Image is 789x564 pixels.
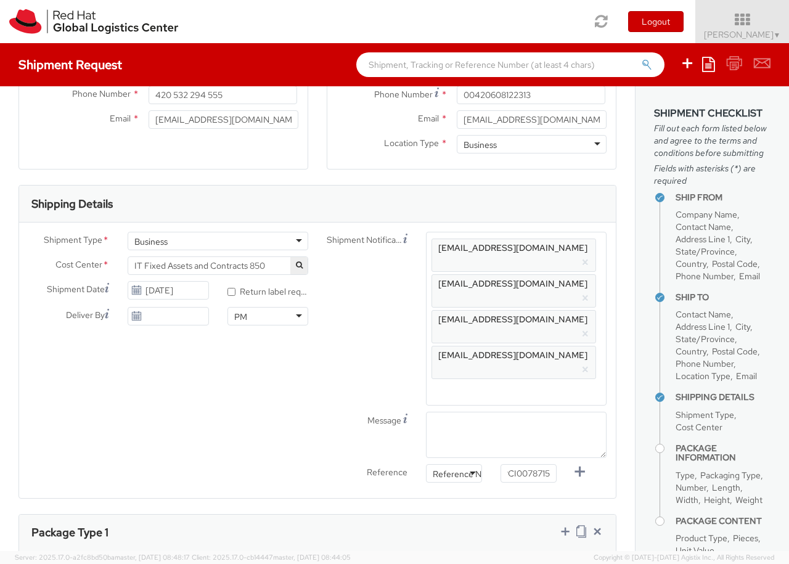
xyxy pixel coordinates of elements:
[15,553,190,562] span: Server: 2025.17.0-a2fc8bd50ba
[733,533,758,544] span: Pieces
[676,444,771,463] h4: Package Information
[735,234,750,245] span: City
[704,29,781,40] span: [PERSON_NAME]
[581,362,589,377] button: ×
[418,113,439,124] span: Email
[654,162,771,187] span: Fields with asterisks (*) are required
[676,358,734,369] span: Phone Number
[273,553,351,562] span: master, [DATE] 08:44:05
[31,198,113,210] h3: Shipping Details
[594,553,774,563] span: Copyright © [DATE]-[DATE] Agistix Inc., All Rights Reserved
[676,494,698,505] span: Width
[47,283,105,296] span: Shipment Date
[712,482,740,493] span: Length
[676,422,722,433] span: Cost Center
[581,327,589,341] button: ×
[134,235,168,248] div: Business
[433,468,507,480] div: Reference Number
[676,370,730,382] span: Location Type
[356,52,664,77] input: Shipment, Tracking or Reference Number (at least 4 chars)
[712,258,758,269] span: Postal Code
[676,246,735,257] span: State/Province
[676,293,771,302] h4: Ship To
[676,321,730,332] span: Address Line 1
[676,221,731,232] span: Contact Name
[739,271,760,282] span: Email
[628,11,684,32] button: Logout
[367,415,401,426] span: Message
[774,30,781,40] span: ▼
[72,88,131,99] span: Phone Number
[438,242,587,253] span: [EMAIL_ADDRESS][DOMAIN_NAME]
[128,256,308,275] span: IT Fixed Assets and Contracts 850
[654,108,771,119] h3: Shipment Checklist
[676,193,771,202] h4: Ship From
[384,137,439,149] span: Location Type
[227,288,235,296] input: Return label required
[712,346,758,357] span: Postal Code
[192,553,351,562] span: Client: 2025.17.0-cb14447
[676,346,706,357] span: Country
[676,517,771,526] h4: Package Content
[374,89,433,100] span: Phone Number
[44,234,102,248] span: Shipment Type
[464,139,497,151] div: Business
[676,470,695,481] span: Type
[735,494,762,505] span: Weight
[735,321,750,332] span: City
[227,284,308,298] label: Return label required
[438,349,587,361] span: [EMAIL_ADDRESS][DOMAIN_NAME]
[367,467,407,478] span: Reference
[704,494,730,505] span: Height
[66,309,105,322] span: Deliver By
[110,113,131,124] span: Email
[700,470,761,481] span: Packaging Type
[134,260,301,271] span: IT Fixed Assets and Contracts 850
[676,533,727,544] span: Product Type
[234,311,247,323] div: PM
[654,122,771,159] span: Fill out each form listed below and agree to the terms and conditions before submitting
[676,234,730,245] span: Address Line 1
[581,291,589,306] button: ×
[31,526,108,539] h3: Package Type 1
[438,278,587,289] span: [EMAIL_ADDRESS][DOMAIN_NAME]
[676,333,735,345] span: State/Province
[736,370,757,382] span: Email
[676,271,734,282] span: Phone Number
[676,258,706,269] span: Country
[327,234,403,247] span: Shipment Notification
[676,209,737,220] span: Company Name
[9,9,178,34] img: rh-logistics-00dfa346123c4ec078e1.svg
[115,553,190,562] span: master, [DATE] 08:48:17
[18,58,122,72] h4: Shipment Request
[676,309,731,320] span: Contact Name
[676,545,714,556] span: Unit Value
[55,258,102,272] span: Cost Center
[676,393,771,402] h4: Shipping Details
[676,482,706,493] span: Number
[581,255,589,270] button: ×
[438,314,587,325] span: [EMAIL_ADDRESS][DOMAIN_NAME]
[676,409,734,420] span: Shipment Type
